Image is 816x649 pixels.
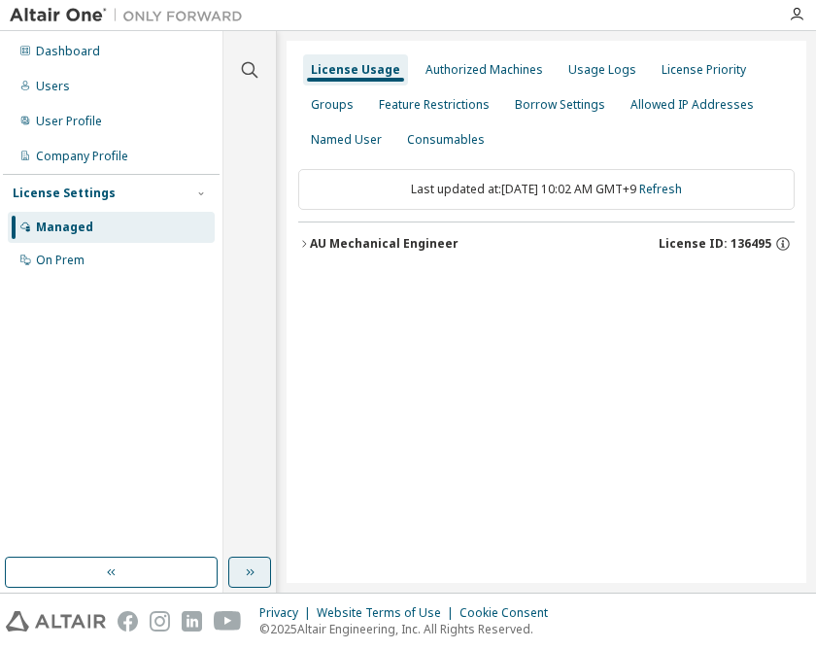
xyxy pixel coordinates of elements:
div: Borrow Settings [515,97,605,113]
div: Privacy [259,605,317,621]
a: Refresh [639,181,682,197]
div: License Usage [311,62,400,78]
div: Company Profile [36,149,128,164]
div: Last updated at: [DATE] 10:02 AM GMT+9 [298,169,795,210]
img: facebook.svg [118,611,138,632]
div: License Settings [13,186,116,201]
div: Groups [311,97,354,113]
div: Users [36,79,70,94]
img: youtube.svg [214,611,242,632]
p: © 2025 Altair Engineering, Inc. All Rights Reserved. [259,621,560,637]
div: Managed [36,220,93,235]
img: linkedin.svg [182,611,202,632]
div: Usage Logs [568,62,636,78]
div: Authorized Machines [425,62,543,78]
div: Feature Restrictions [379,97,490,113]
div: License Priority [662,62,746,78]
div: Website Terms of Use [317,605,459,621]
span: License ID: 136495 [659,236,771,252]
button: AU Mechanical EngineerLicense ID: 136495 [298,222,795,265]
img: Altair One [10,6,253,25]
div: User Profile [36,114,102,129]
img: instagram.svg [150,611,170,632]
div: On Prem [36,253,85,268]
img: altair_logo.svg [6,611,106,632]
div: Dashboard [36,44,100,59]
div: Named User [311,132,382,148]
div: Consumables [407,132,485,148]
div: Allowed IP Addresses [630,97,754,113]
div: Cookie Consent [459,605,560,621]
div: AU Mechanical Engineer [310,236,459,252]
